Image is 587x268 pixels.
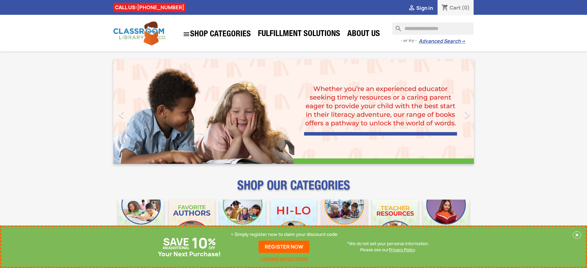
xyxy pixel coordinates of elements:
i:  [408,5,415,12]
a: SHOP CATEGORIES [180,27,254,41]
a:  Sign in [408,5,433,11]
a: Previous [113,59,168,164]
img: CLC_Fiction_Nonfiction_Mobile.jpg [321,200,367,246]
img: CLC_Favorite_Authors_Mobile.jpg [169,200,215,246]
input: Search [392,22,474,35]
img: CLC_Dyslexia_Mobile.jpg [423,200,469,246]
a: Fulfillment Solutions [255,28,343,41]
span: (0) [462,4,470,11]
span: → [461,38,465,44]
div: CALL US: [113,3,186,12]
i:  [183,30,190,38]
a: Advanced Search→ [419,38,465,44]
span: - or try - [401,38,419,44]
p: SHOP OUR CATEGORIES [113,184,474,195]
i:  [459,107,475,122]
span: Sign in [416,5,433,11]
i:  [114,107,129,122]
img: CLC_Bulk_Mobile.jpg [118,200,164,246]
a: Next [420,59,474,164]
img: Classroom Library Company [113,22,166,45]
i: search [392,22,400,30]
i: shopping_cart [441,4,449,12]
img: CLC_Phonics_And_Decodables_Mobile.jpg [220,200,266,246]
a: [PHONE_NUMBER] [137,4,184,11]
img: CLC_Teacher_Resources_Mobile.jpg [372,200,418,246]
img: CLC_HiLo_Mobile.jpg [271,200,316,246]
span: Cart [450,4,461,11]
a: About Us [344,28,383,41]
ul: Carousel container [113,59,474,164]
